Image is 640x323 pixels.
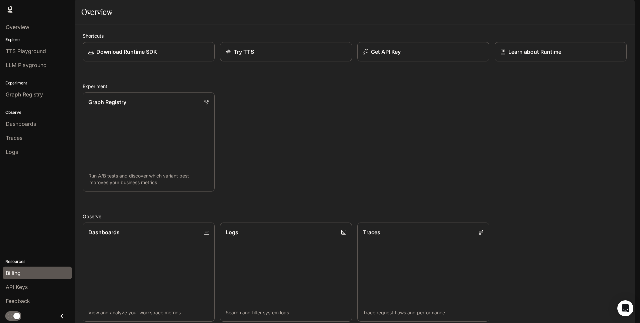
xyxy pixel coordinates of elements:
[220,42,352,61] a: Try TTS
[226,228,238,236] p: Logs
[220,223,352,322] a: LogsSearch and filter system logs
[363,228,380,236] p: Traces
[234,48,254,56] p: Try TTS
[88,98,126,106] p: Graph Registry
[88,173,209,186] p: Run A/B tests and discover which variant best improves your business metrics
[81,5,112,19] h1: Overview
[96,48,157,56] p: Download Runtime SDK
[83,92,215,192] a: Graph RegistryRun A/B tests and discover which variant best improves your business metrics
[357,42,489,61] button: Get API Key
[508,48,561,56] p: Learn about Runtime
[83,213,627,220] h2: Observe
[357,223,489,322] a: TracesTrace request flows and performance
[371,48,401,56] p: Get API Key
[495,42,627,61] a: Learn about Runtime
[83,83,627,90] h2: Experiment
[88,309,209,316] p: View and analyze your workspace metrics
[363,309,484,316] p: Trace request flows and performance
[226,309,346,316] p: Search and filter system logs
[83,223,215,322] a: DashboardsView and analyze your workspace metrics
[617,300,633,316] div: Open Intercom Messenger
[83,32,627,39] h2: Shortcuts
[83,42,215,61] a: Download Runtime SDK
[88,228,120,236] p: Dashboards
